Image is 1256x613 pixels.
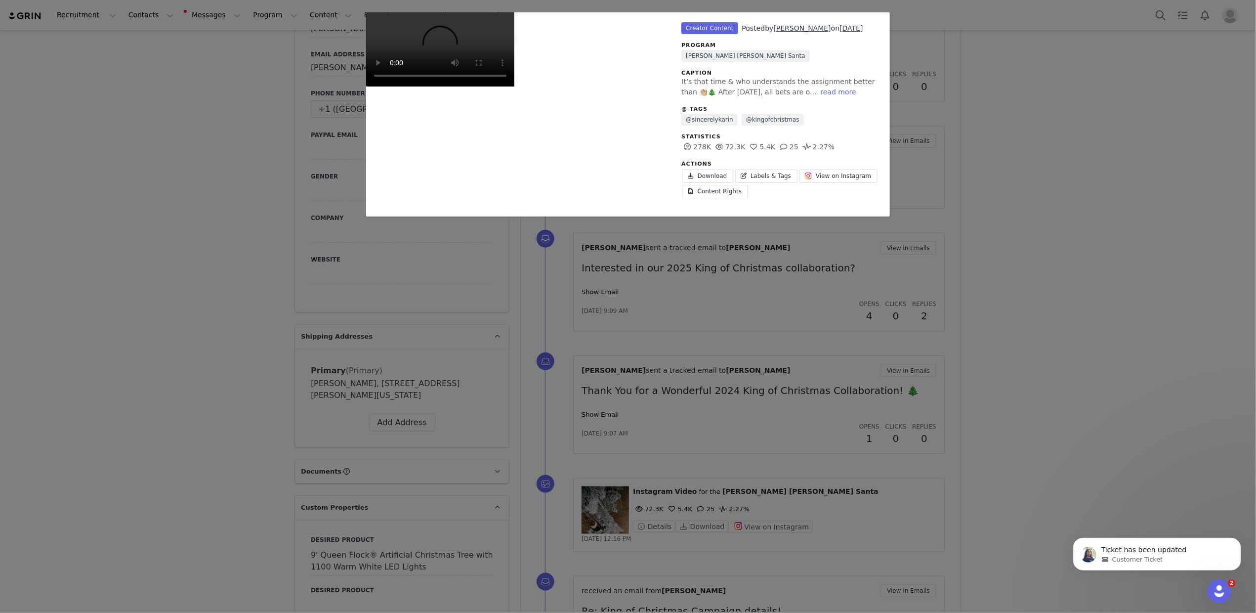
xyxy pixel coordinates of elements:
span: 2 [1228,579,1236,587]
a: @sincerelykarin [681,114,738,126]
span: 278K [681,143,711,151]
a: @kingofchristmas [742,114,804,126]
a: Labels & Tags [735,170,797,183]
a: Download [682,170,733,183]
span: It’s that time & who understands the assignment better than 👏🏼🎄 After [DATE], all bets are o... [681,78,875,96]
div: Unlabeled [366,12,890,217]
div: Actions [681,160,880,169]
span: View on Instagram [816,172,871,180]
button: read more [817,86,860,98]
a: [PERSON_NAME] [774,24,831,32]
body: Rich Text Area. Press ALT-0 for help. [8,8,406,19]
span: Creator Content [681,22,738,34]
span: 72.3K [713,143,745,151]
div: Posted on [742,23,863,34]
div: Program [681,42,880,50]
a: [PERSON_NAME] [PERSON_NAME] Santa [681,50,810,62]
span: 2.27% [801,143,835,151]
div: Statistics [681,133,880,141]
img: instagram.svg [804,172,812,180]
iframe: Intercom notifications message [1058,517,1256,586]
div: Caption [681,69,880,78]
span: 25 [778,143,798,151]
span: by [765,24,831,32]
a: View on Instagram [799,170,878,183]
a: Content Rights [682,185,748,198]
a: [DATE] [839,24,863,32]
span: 5.4K [748,143,775,151]
div: @ Tags [681,105,880,114]
iframe: Intercom live chat [1208,579,1231,603]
